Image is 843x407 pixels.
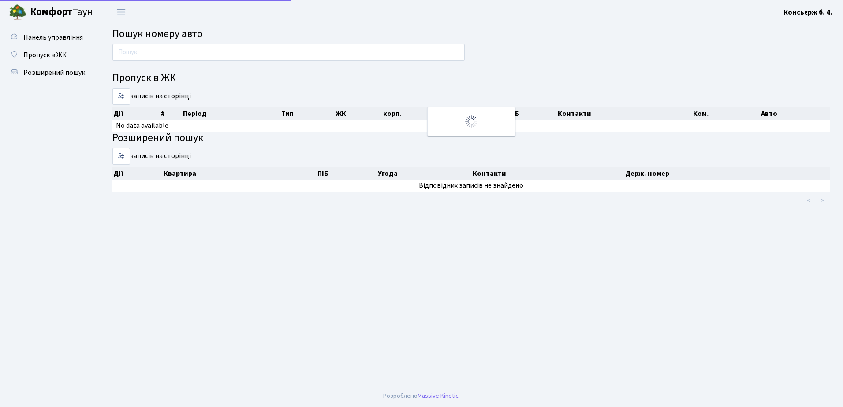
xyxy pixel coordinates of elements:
[557,107,693,120] th: Контакти
[30,5,93,20] span: Таун
[472,167,624,180] th: Контакти
[23,50,67,60] span: Пропуск в ЖК
[317,167,377,180] th: ПІБ
[23,68,85,78] span: Розширений пошук
[507,107,557,120] th: ПІБ
[4,46,93,64] a: Пропуск в ЖК
[9,4,26,21] img: logo.png
[112,148,130,165] select: записів на сторінці
[112,88,191,105] label: записів на сторінці
[112,180,830,192] td: Відповідних записів не знайдено
[418,391,459,400] a: Massive Kinetic
[112,132,830,144] h4: Розширений пошук
[377,167,472,180] th: Угода
[112,88,130,105] select: записів на сторінці
[160,107,182,120] th: #
[783,7,832,17] b: Консьєрж б. 4.
[112,72,830,85] h4: Пропуск в ЖК
[783,7,832,18] a: Консьєрж б. 4.
[280,107,335,120] th: Тип
[4,29,93,46] a: Панель управління
[182,107,280,120] th: Період
[112,44,465,61] input: Пошук
[760,107,830,120] th: Авто
[335,107,382,120] th: ЖК
[23,33,83,42] span: Панель управління
[112,26,203,41] span: Пошук номеру авто
[4,64,93,81] a: Розширений пошук
[112,120,830,132] td: No data available
[382,107,460,120] th: корп.
[464,115,478,129] img: Обробка...
[383,391,460,401] div: Розроблено .
[112,107,160,120] th: Дії
[624,167,830,180] th: Держ. номер
[30,5,72,19] b: Комфорт
[112,167,163,180] th: Дії
[112,148,191,165] label: записів на сторінці
[692,107,760,120] th: Ком.
[163,167,317,180] th: Квартира
[110,5,132,19] button: Переключити навігацію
